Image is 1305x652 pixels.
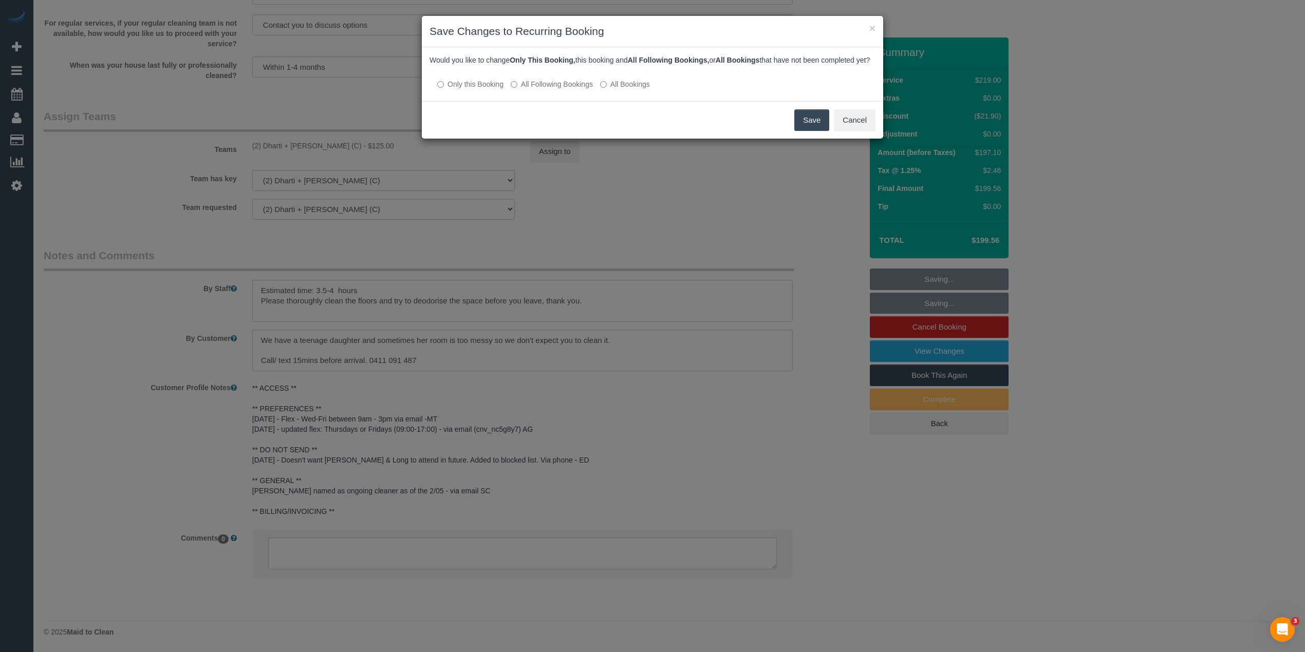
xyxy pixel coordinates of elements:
span: 3 [1291,617,1299,625]
button: × [869,23,875,33]
input: All Following Bookings [511,81,517,88]
button: Save [794,109,829,131]
button: Cancel [834,109,875,131]
b: All Following Bookings, [628,56,710,64]
label: All bookings that have not been completed yet will be changed. [600,79,650,89]
b: All Bookings [716,56,760,64]
label: All other bookings in the series will remain the same. [437,79,504,89]
p: Would you like to change this booking and or that have not been completed yet? [430,55,875,65]
iframe: Intercom live chat [1270,617,1295,642]
label: This and all the bookings after it will be changed. [511,79,593,89]
b: Only This Booking, [510,56,575,64]
input: All Bookings [600,81,607,88]
h3: Save Changes to Recurring Booking [430,24,875,39]
input: Only this Booking [437,81,444,88]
